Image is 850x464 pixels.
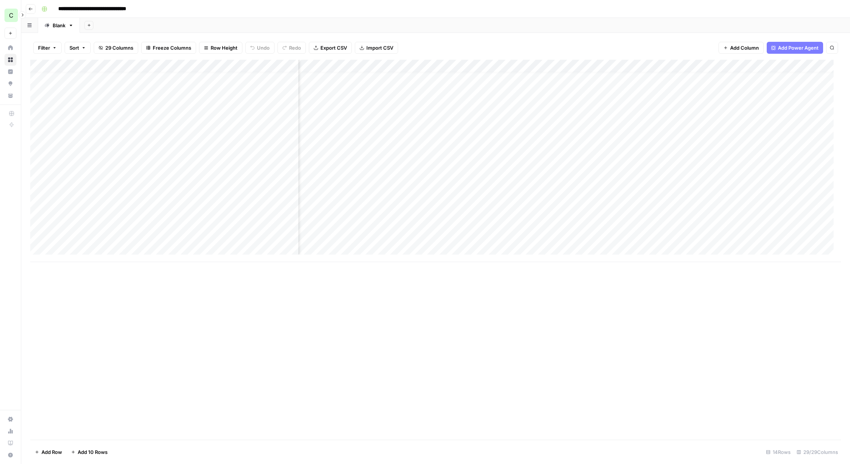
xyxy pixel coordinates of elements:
button: Filter [33,42,62,54]
div: Blank [53,22,65,29]
span: Filter [38,44,50,52]
span: Add Row [41,448,62,456]
button: Undo [245,42,274,54]
span: Add Power Agent [778,44,819,52]
button: Add 10 Rows [66,446,112,458]
a: Insights [4,66,16,78]
a: Blank [38,18,80,33]
a: Learning Hub [4,437,16,449]
button: Add Power Agent [767,42,823,54]
a: Browse [4,54,16,66]
a: Settings [4,413,16,425]
button: Freeze Columns [141,42,196,54]
span: C [9,11,13,20]
span: Add 10 Rows [78,448,108,456]
button: Row Height [199,42,242,54]
span: Add Column [730,44,759,52]
span: Export CSV [320,44,347,52]
button: Export CSV [309,42,352,54]
button: 29 Columns [94,42,138,54]
span: 29 Columns [105,44,133,52]
span: Import CSV [366,44,393,52]
span: Redo [289,44,301,52]
div: 29/29 Columns [794,446,841,458]
button: Import CSV [355,42,398,54]
button: Workspace: Chris's Workspace [4,6,16,25]
a: Your Data [4,90,16,102]
button: Help + Support [4,449,16,461]
span: Undo [257,44,270,52]
button: Add Row [30,446,66,458]
span: Sort [69,44,79,52]
span: Row Height [211,44,238,52]
button: Redo [277,42,306,54]
a: Opportunities [4,78,16,90]
a: Home [4,42,16,54]
a: Usage [4,425,16,437]
button: Sort [65,42,91,54]
div: 14 Rows [763,446,794,458]
span: Freeze Columns [153,44,191,52]
button: Add Column [719,42,764,54]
